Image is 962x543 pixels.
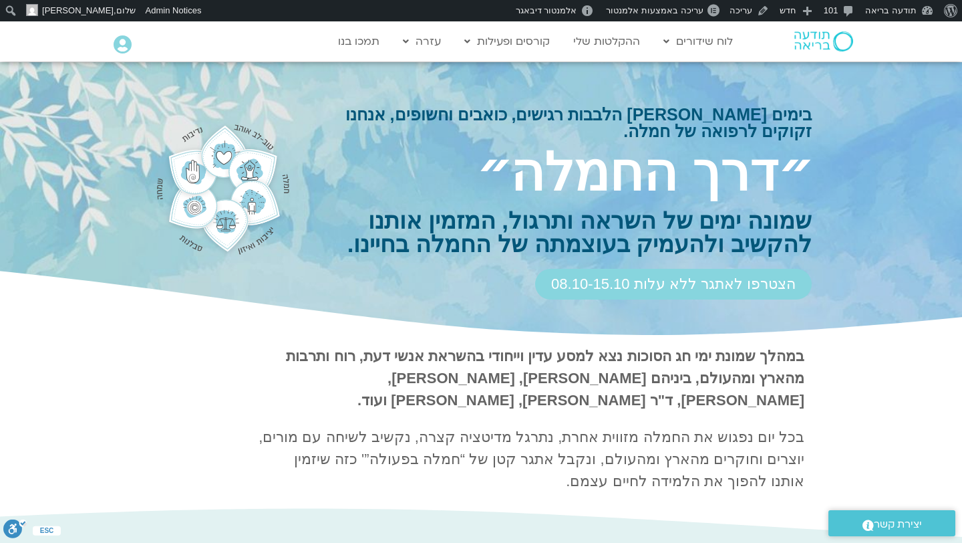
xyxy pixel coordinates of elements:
[331,29,386,54] a: תמכו בנו
[296,209,812,255] h1: שמונה ימים של השראה ותרגול, המזמין אותנו להקשיב ולהעמיק בעוצמתה של החמלה בחיינו.
[606,5,703,15] span: עריכה באמצעות אלמנטור
[286,348,804,409] strong: במהלך שמונת ימי חג הסוכות נצא למסע עדין וייחודי בהשראת אנשי דעת, רוח ותרבות מהארץ ומהעולם, ביניהם...
[42,5,114,15] span: [PERSON_NAME]
[794,31,853,51] img: תודעה בריאה
[296,152,812,193] h1: ״דרך החמלה״
[258,426,804,492] p: בכל יום נפגוש את החמלה מזווית אחרת, נתרגל מדיטציה קצרה, נקשיב לשיחה עם מורים, יוצרים וחוקרים מהאר...
[657,29,740,54] a: לוח שידורים
[828,510,955,536] a: יצירת קשר
[551,277,796,292] span: הצטרפו לאתגר ללא עלות 08.10-15.10
[458,29,556,54] a: קורסים ופעילות
[396,29,448,54] a: עזרה
[535,269,812,300] a: הצטרפו לאתגר ללא עלות 08.10-15.10
[874,516,922,534] span: יצירת קשר
[296,106,812,140] h1: בימים [PERSON_NAME] הלבבות רגישים, כואבים וחשופים, אנחנו זקוקים לרפואה של חמלה.
[567,29,647,54] a: ההקלטות שלי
